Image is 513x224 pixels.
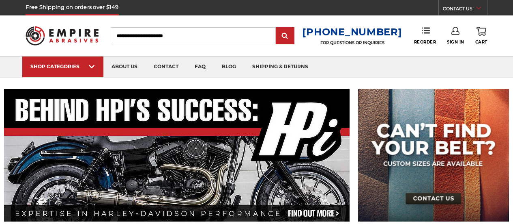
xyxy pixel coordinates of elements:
[475,27,487,45] a: Cart
[277,28,293,44] input: Submit
[103,57,146,77] a: about us
[302,26,402,38] a: [PHONE_NUMBER]
[414,27,436,44] a: Reorder
[302,40,402,46] p: FOR QUESTIONS OR INQUIRIES
[414,39,436,45] span: Reorder
[443,4,487,15] a: CONTACT US
[475,39,487,45] span: Cart
[358,89,509,222] img: promo banner for custom belts.
[244,57,316,77] a: shipping & returns
[214,57,244,77] a: blog
[30,63,95,70] div: SHOP CATEGORIES
[187,57,214,77] a: faq
[447,39,464,45] span: Sign In
[146,57,187,77] a: contact
[26,22,98,50] img: Empire Abrasives
[4,89,350,222] img: Banner for an interview featuring Horsepower Inc who makes Harley performance upgrades featured o...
